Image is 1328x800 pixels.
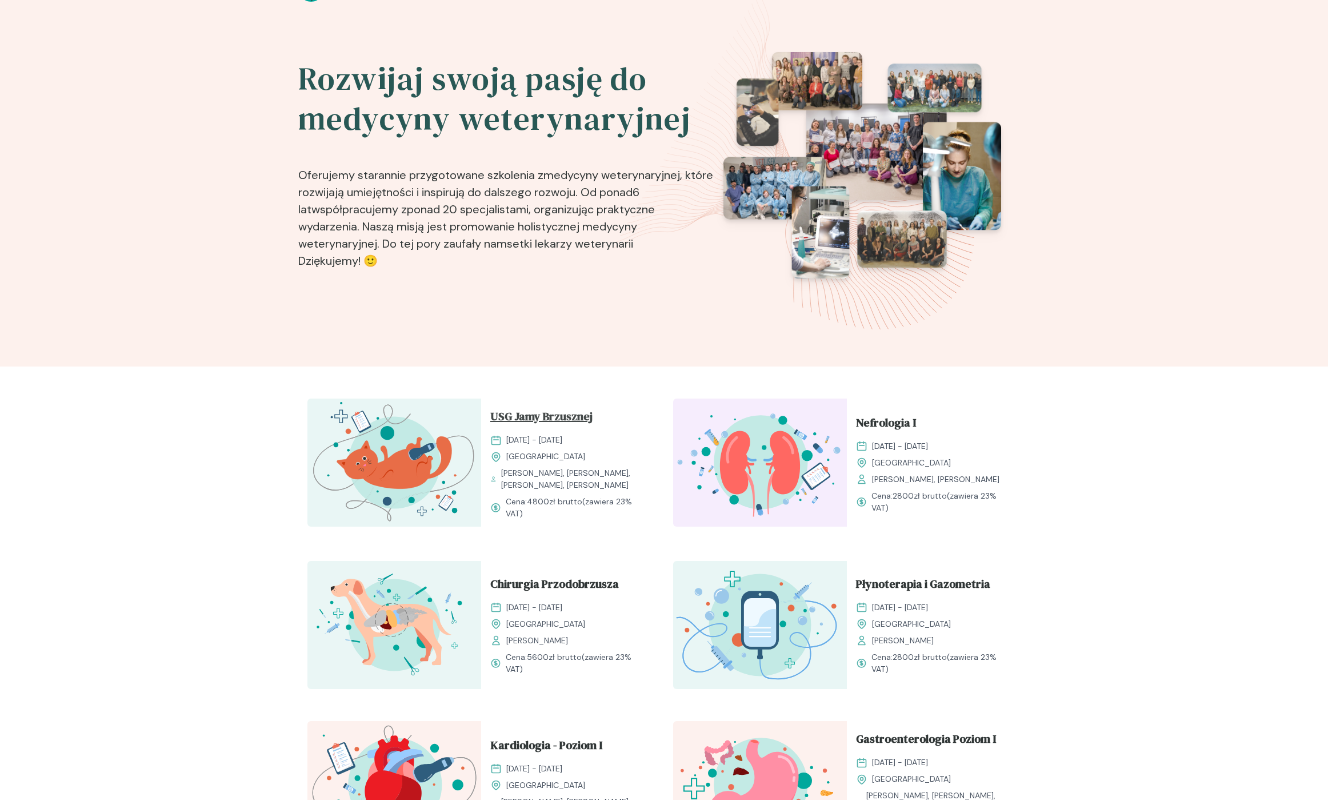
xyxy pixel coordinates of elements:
[307,399,481,527] img: ZpbG_h5LeNNTxNnP_USG_JB_T.svg
[501,467,646,491] span: [PERSON_NAME], [PERSON_NAME], [PERSON_NAME], [PERSON_NAME]
[673,561,847,689] img: Zpay8B5LeNNTxNg0_P%C5%82ynoterapia_T.svg
[871,490,1011,514] span: Cena: (zawiera 23% VAT)
[490,737,646,758] a: Kardiologia - Poziom I
[506,618,585,630] span: [GEOGRAPHIC_DATA]
[527,652,582,662] span: 5600 zł brutto
[893,652,947,662] span: 2800 zł brutto
[872,457,951,469] span: [GEOGRAPHIC_DATA]
[723,52,1001,278] img: eventsPhotosRoll2.png
[856,730,1011,752] a: Gastroenterologia Poziom I
[506,434,562,446] span: [DATE] - [DATE]
[872,618,951,630] span: [GEOGRAPHIC_DATA]
[856,414,1011,436] a: Nefrologia I
[506,651,646,675] span: Cena: (zawiera 23% VAT)
[856,575,1011,597] a: Płynoterapia i Gazometria
[872,440,928,452] span: [DATE] - [DATE]
[407,202,529,217] b: ponad 20 specjalistami
[490,408,593,429] span: USG Jamy Brzusznej
[298,59,715,139] h2: Rozwijaj swoją pasję do medycyny weterynaryjnej
[506,635,568,647] span: [PERSON_NAME]
[871,651,1011,675] span: Cena: (zawiera 23% VAT)
[527,496,582,507] span: 4800 zł brutto
[506,763,562,775] span: [DATE] - [DATE]
[872,773,951,785] span: [GEOGRAPHIC_DATA]
[490,408,646,429] a: USG Jamy Brzusznej
[298,148,715,274] p: Oferujemy starannie przygotowane szkolenia z , które rozwijają umiejętności i inspirują do dalsze...
[872,757,928,769] span: [DATE] - [DATE]
[872,635,934,647] span: [PERSON_NAME]
[506,779,585,791] span: [GEOGRAPHIC_DATA]
[506,451,585,463] span: [GEOGRAPHIC_DATA]
[856,575,990,597] span: Płynoterapia i Gazometria
[856,414,916,436] span: Nefrologia I
[506,496,646,520] span: Cena: (zawiera 23% VAT)
[893,491,947,501] span: 2800 zł brutto
[872,602,928,614] span: [DATE] - [DATE]
[872,473,999,485] span: [PERSON_NAME], [PERSON_NAME]
[673,399,847,527] img: ZpbSsR5LeNNTxNrh_Nefro_T.svg
[543,168,680,182] b: medycyny weterynaryjnej
[490,575,619,597] span: Chirurgia Przodobrzusza
[506,602,562,614] span: [DATE] - [DATE]
[490,737,602,758] span: Kardiologia - Poziom I
[490,575,646,597] a: Chirurgia Przodobrzusza
[307,561,481,689] img: ZpbG-B5LeNNTxNnI_ChiruJB_T.svg
[507,236,633,251] b: setki lekarzy weterynarii
[856,730,996,752] span: Gastroenterologia Poziom I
